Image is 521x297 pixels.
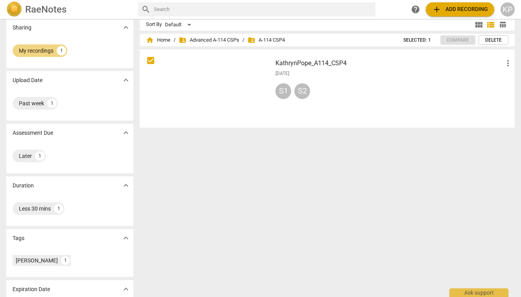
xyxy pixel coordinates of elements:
span: / [242,37,244,43]
div: 1 [47,99,57,108]
span: view_list [486,20,495,29]
div: Default [165,18,194,31]
div: S1 [275,83,291,99]
button: Show more [120,22,132,33]
span: Advanced A-114 CSPs [179,36,239,44]
span: more_vert [503,59,513,68]
button: Selected: 1 [397,35,437,45]
button: List view [485,19,497,31]
span: Home [146,36,170,44]
div: My recordings [19,47,54,55]
span: expand_more [121,128,131,137]
span: add [432,5,442,14]
span: view_module [474,20,484,29]
span: help [411,5,420,14]
input: Search [154,3,372,16]
button: Show more [120,127,132,139]
span: expand_more [121,23,131,32]
p: Upload Date [13,76,42,84]
button: Table view [497,19,508,31]
p: Tags [13,234,24,242]
span: expand_more [121,181,131,190]
button: Show more [120,180,132,191]
div: Ask support [449,288,508,297]
div: 1 [35,151,44,161]
a: Help [408,2,423,16]
button: KP [501,2,515,16]
button: Delete [479,35,508,45]
button: Show more [120,232,132,244]
p: Sharing [13,24,31,32]
button: Upload [426,2,494,16]
span: search [141,5,151,14]
a: KathrynPope_A114_CSP4[DATE]S1S2 [142,52,512,125]
button: Show more [120,283,132,295]
span: expand_more [121,75,131,85]
div: Later [19,152,32,160]
a: LogoRaeNotes [6,2,132,17]
span: expand_more [121,284,131,294]
div: Less 30 mins [19,205,51,213]
div: [PERSON_NAME] [16,257,58,264]
span: [DATE] [275,70,289,77]
span: table_chart [499,21,506,28]
span: / [174,37,176,43]
div: Past week [19,99,44,107]
div: 1 [57,46,66,55]
span: Add recording [432,5,488,14]
p: Expiration Date [13,285,50,293]
span: expand_more [121,233,131,243]
div: 1 [54,204,63,213]
button: Show more [120,74,132,86]
span: folder_shared [248,36,255,44]
div: Sort By [146,22,162,27]
div: 1 [61,256,70,265]
div: S2 [294,83,310,99]
p: Duration [13,181,34,190]
img: Logo [6,2,22,17]
span: A-114 CSP4 [248,36,285,44]
h3: KathrynPope_A114_CSP4 [275,59,503,68]
span: Selected: 1 [403,37,431,44]
span: home [146,36,154,44]
span: Delete [485,37,502,44]
h2: RaeNotes [25,4,67,15]
button: Tile view [473,19,485,31]
span: folder_shared [179,36,187,44]
p: Assessment Due [13,129,53,137]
